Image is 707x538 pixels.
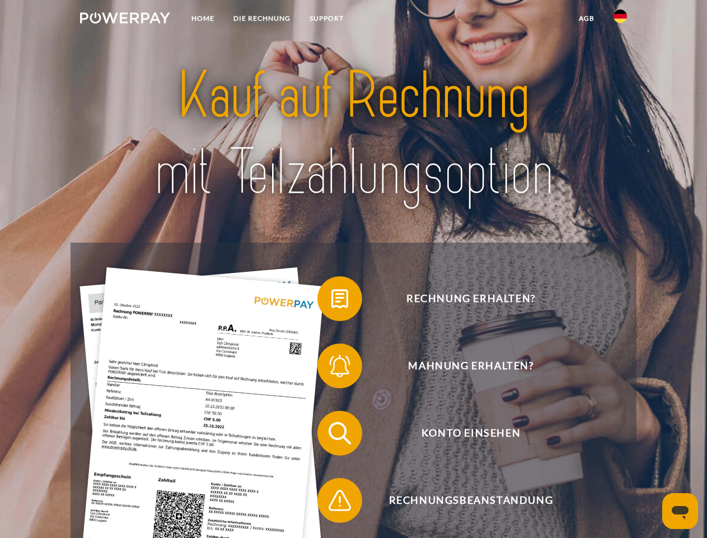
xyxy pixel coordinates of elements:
span: Rechnung erhalten? [334,276,608,321]
button: Rechnung erhalten? [317,276,608,321]
img: qb_search.svg [326,419,354,447]
span: Rechnungsbeanstandung [334,478,608,523]
button: Konto einsehen [317,411,608,456]
button: Rechnungsbeanstandung [317,478,608,523]
img: de [614,10,627,23]
img: qb_bell.svg [326,352,354,380]
a: DIE RECHNUNG [224,8,300,29]
img: qb_bill.svg [326,285,354,313]
a: SUPPORT [300,8,353,29]
button: Mahnung erhalten? [317,344,608,388]
img: qb_warning.svg [326,486,354,514]
span: Konto einsehen [334,411,608,456]
img: title-powerpay_de.svg [107,54,600,215]
iframe: Schaltfläche zum Öffnen des Messaging-Fensters [662,493,698,529]
span: Mahnung erhalten? [334,344,608,388]
a: agb [569,8,604,29]
img: logo-powerpay-white.svg [80,12,170,24]
a: Home [182,8,224,29]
